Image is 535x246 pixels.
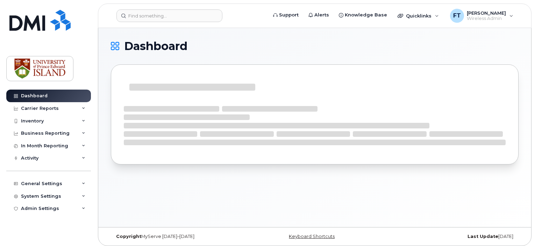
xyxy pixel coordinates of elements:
span: Dashboard [124,41,187,51]
strong: Copyright [116,234,141,239]
strong: Last Update [468,234,498,239]
div: [DATE] [383,234,519,239]
a: Keyboard Shortcuts [289,234,335,239]
div: MyServe [DATE]–[DATE] [111,234,247,239]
